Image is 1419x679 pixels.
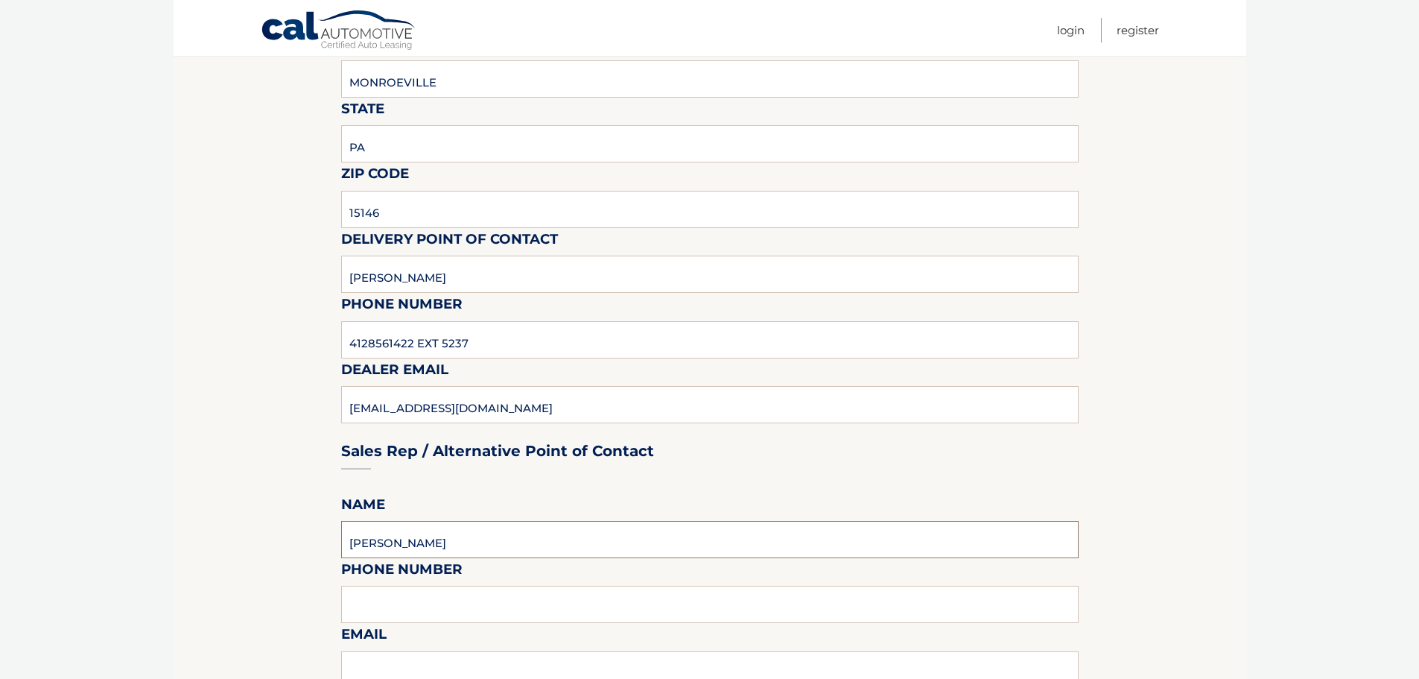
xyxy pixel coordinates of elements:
a: Register [1117,18,1159,42]
label: Delivery Point of Contact [341,228,558,256]
a: Cal Automotive [261,10,417,53]
label: Phone Number [341,558,463,586]
h3: Sales Rep / Alternative Point of Contact [341,442,654,461]
label: Name [341,493,385,521]
a: Login [1057,18,1085,42]
label: Email [341,623,387,651]
label: Zip Code [341,162,409,190]
label: State [341,98,384,125]
label: Phone Number [341,293,463,320]
label: Dealer Email [341,359,448,386]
